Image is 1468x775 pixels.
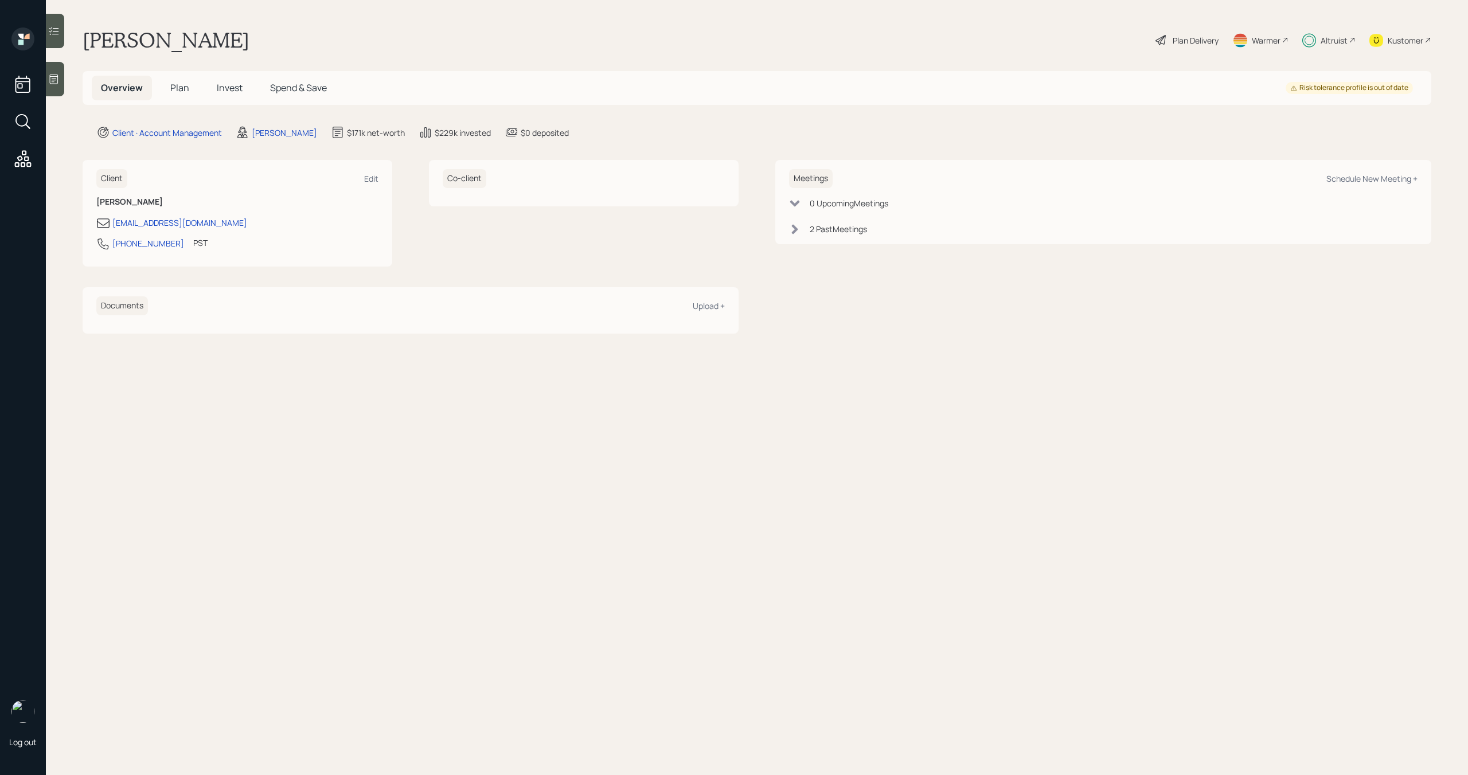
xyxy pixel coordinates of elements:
div: [PERSON_NAME] [252,127,317,139]
span: Invest [217,81,243,94]
h6: Meetings [789,169,833,188]
h6: [PERSON_NAME] [96,197,378,207]
div: $171k net-worth [347,127,405,139]
div: 0 Upcoming Meeting s [810,197,888,209]
div: Warmer [1252,34,1280,46]
span: Plan [170,81,189,94]
div: Schedule New Meeting + [1326,173,1418,184]
div: Altruist [1321,34,1348,46]
div: Client · Account Management [112,127,222,139]
div: Risk tolerance profile is out of date [1290,83,1408,93]
div: Kustomer [1388,34,1423,46]
span: Spend & Save [270,81,327,94]
img: michael-russo-headshot.png [11,700,34,723]
div: Log out [9,737,37,747]
div: Plan Delivery [1173,34,1219,46]
span: Overview [101,81,143,94]
h6: Client [96,169,127,188]
h6: Documents [96,296,148,315]
h6: Co-client [443,169,486,188]
div: $0 deposited [521,127,569,139]
div: $229k invested [435,127,491,139]
div: Upload + [693,300,725,311]
div: 2 Past Meeting s [810,223,867,235]
div: [EMAIL_ADDRESS][DOMAIN_NAME] [112,217,247,229]
div: PST [193,237,208,249]
h1: [PERSON_NAME] [83,28,249,53]
div: Edit [364,173,378,184]
div: [PHONE_NUMBER] [112,237,184,249]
